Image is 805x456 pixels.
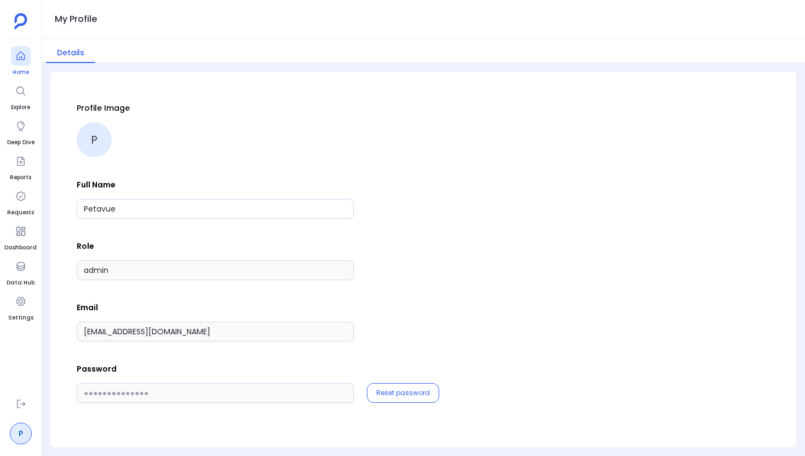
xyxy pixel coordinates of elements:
a: Dashboard [4,221,37,252]
a: Home [11,46,31,77]
input: ●●●●●●●●●●●●●● [77,383,354,403]
h1: My Profile [55,12,97,27]
span: Data Hub [7,278,34,287]
p: Email [77,302,770,313]
p: Role [77,241,770,252]
a: Data Hub [7,256,34,287]
img: petavue logo [14,13,27,30]
input: Role [77,260,354,280]
a: Reports [10,151,31,182]
p: Full Name [77,179,770,190]
div: P [77,122,112,157]
span: Home [11,68,31,77]
input: Email [77,322,354,341]
button: Details [46,43,95,63]
a: P [10,423,32,444]
span: Settings [8,314,33,322]
p: Profile Image [77,102,770,113]
p: Password [77,363,770,374]
span: Deep Dive [7,138,34,147]
input: Full Name [77,199,354,219]
a: Requests [7,186,34,217]
button: Reset password [376,389,430,397]
a: Settings [8,292,33,322]
span: Explore [11,103,31,112]
span: Reports [10,173,31,182]
a: Deep Dive [7,116,34,147]
span: Dashboard [4,243,37,252]
a: Explore [11,81,31,112]
span: Requests [7,208,34,217]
